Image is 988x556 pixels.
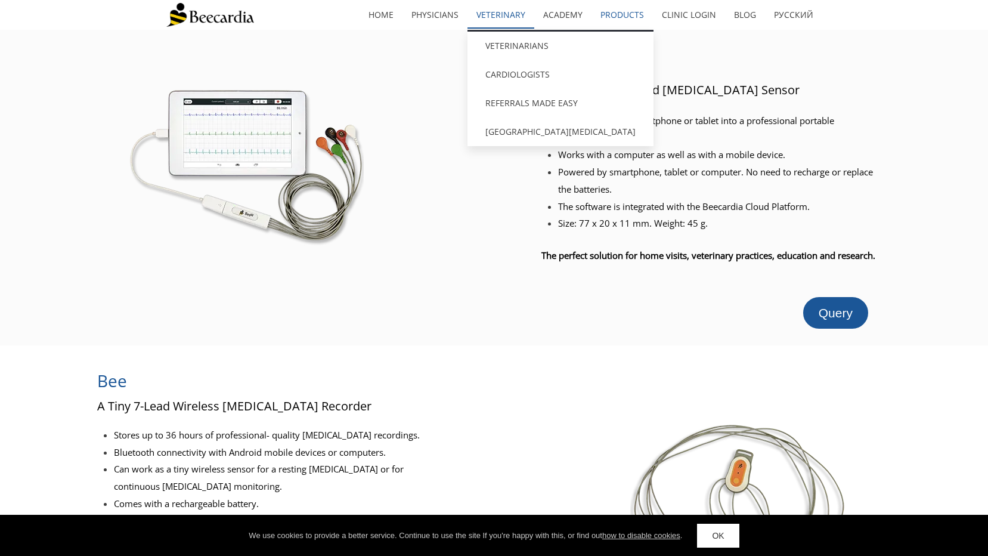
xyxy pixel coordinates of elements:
[97,369,127,392] span: Bee
[534,1,591,29] a: Academy
[725,1,765,29] a: Blog
[558,200,810,212] span: The software is integrated with the Beecardia Cloud Platform.
[467,60,653,89] a: Cardiologists
[591,1,653,29] a: Products
[541,82,800,98] span: A Universal 6-12 Lead [MEDICAL_DATA] Sensor
[114,446,386,458] span: Bluetooth connectivity with Android mobile devices or computers.
[249,530,682,542] div: We use cookies to provide a better service. Continue to use the site If you're happy with this, o...
[653,1,725,29] a: Clinic Login
[166,3,254,27] img: Beecardia
[360,1,402,29] a: home
[558,217,708,229] span: Size: 77 x 20 x 11 mm. Weight: 45 g.
[467,89,653,118] a: Referrals Made Easy
[402,1,467,29] a: Physicians
[803,297,868,329] a: Query
[97,398,371,414] span: A Tiny 7-Lead Wireless [MEDICAL_DATA] Recorder
[467,1,534,29] a: Veterinary
[114,498,259,509] span: Comes with a rechargeable battery.
[541,249,875,261] span: The perfect solution for home visits, veterinary practices, education and research.
[819,306,853,320] span: Query
[558,166,873,195] span: Powered by smartphone, tablet or computer. No need to recharge or replace the batteries.
[765,1,822,29] a: Русский
[558,115,834,144] span: Turns an Android smartphone or tablet into a professional portable cardiograph.
[558,149,785,160] span: Works with a computer as well as with a mobile device.
[114,463,404,492] span: Can work as a tiny wireless sensor for a resting [MEDICAL_DATA] or for continuous [MEDICAL_DATA] ...
[114,429,420,441] span: Stores up to 36 hours of professional- quality [MEDICAL_DATA] recordings.
[602,531,680,540] a: how to disable cookies
[697,524,739,548] a: OK
[467,118,653,146] a: [GEOGRAPHIC_DATA][MEDICAL_DATA]
[467,32,653,60] a: Veterinarians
